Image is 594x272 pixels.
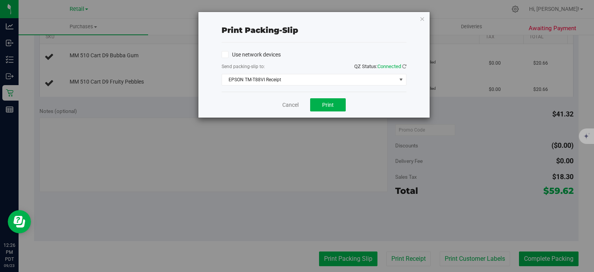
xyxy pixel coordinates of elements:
button: Print [310,98,346,111]
span: select [396,74,406,85]
span: Print packing-slip [222,26,298,35]
span: Connected [377,63,401,69]
span: EPSON TM-T88VI Receipt [222,74,396,85]
span: Print [322,102,334,108]
label: Use network devices [222,51,281,59]
span: QZ Status: [354,63,406,69]
label: Send packing-slip to: [222,63,265,70]
a: Cancel [282,101,299,109]
iframe: Resource center [8,210,31,233]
